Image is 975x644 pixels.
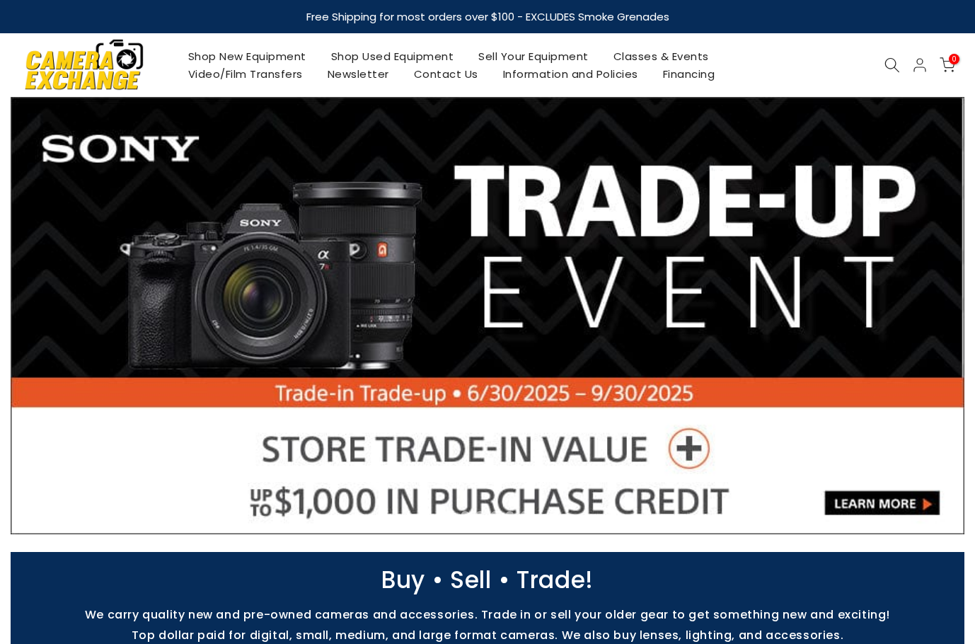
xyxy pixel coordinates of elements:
[401,65,490,83] a: Contact Us
[4,608,971,621] p: We carry quality new and pre-owned cameras and accessories. Trade in or sell your older gear to g...
[461,511,469,519] li: Page dot 2
[476,511,484,519] li: Page dot 3
[650,65,727,83] a: Financing
[506,511,514,519] li: Page dot 5
[175,65,315,83] a: Video/Film Transfers
[4,573,971,587] p: Buy • Sell • Trade!
[175,47,318,65] a: Shop New Equipment
[318,47,466,65] a: Shop Used Equipment
[4,628,971,642] p: Top dollar paid for digital, small, medium, and large format cameras. We also buy lenses, lightin...
[491,511,499,519] li: Page dot 4
[446,511,454,519] li: Page dot 1
[466,47,601,65] a: Sell Your Equipment
[306,9,669,24] strong: Free Shipping for most orders over $100 - EXCLUDES Smoke Grenades
[315,65,401,83] a: Newsletter
[949,54,959,64] span: 0
[601,47,721,65] a: Classes & Events
[490,65,650,83] a: Information and Policies
[521,511,529,519] li: Page dot 6
[940,57,955,73] a: 0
